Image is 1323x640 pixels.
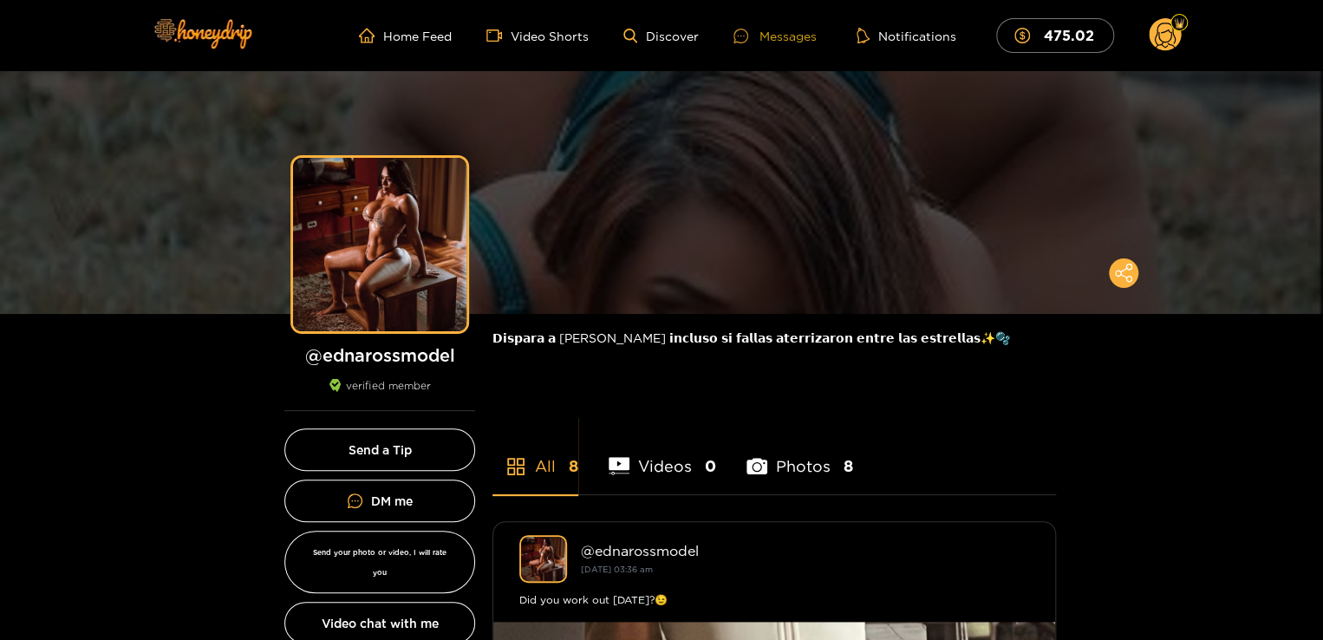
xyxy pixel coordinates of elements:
[623,29,699,43] a: Discover
[1014,28,1039,43] span: dollar
[569,455,578,477] span: 8
[519,591,1029,609] div: Did you work out [DATE]?😉
[486,28,589,43] a: Video Shorts
[284,344,475,366] h1: @ ednarossmodel
[581,565,653,574] small: [DATE] 03:36 am
[844,455,853,477] span: 8
[996,18,1114,52] button: 475.02
[705,455,716,477] span: 0
[609,416,716,494] li: Videos
[505,456,526,477] span: appstore
[284,428,475,471] button: Send a Tip
[733,26,817,46] div: Messages
[581,543,1029,558] div: @ ednarossmodel
[851,27,961,44] button: Notifications
[284,531,475,593] button: Send your photo or video, I will rate you
[746,416,853,494] li: Photos
[492,314,1056,362] div: 𝗗𝗶𝘀𝗽𝗮𝗿𝗮 𝗮 [PERSON_NAME] 𝗶𝗻𝗰𝗹𝘂𝘀𝗼 𝘀𝗶 𝗳𝗮𝗹𝗹𝗮𝘀 𝗮𝘁𝗲𝗿𝗿𝗶𝘇𝗮𝗿𝗼𝗻 𝗲𝗻𝘁𝗿𝗲 𝗹𝗮𝘀 𝗲𝘀𝘁𝗿𝗲𝗹𝗹𝗮𝘀✨🫧
[284,480,475,522] a: DM me
[359,28,383,43] span: home
[1174,18,1184,29] img: Fan Level
[1040,26,1096,44] mark: 475.02
[492,416,578,494] li: All
[284,379,475,411] div: verified member
[519,535,567,583] img: ednarossmodel
[486,28,511,43] span: video-camera
[359,28,452,43] a: Home Feed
